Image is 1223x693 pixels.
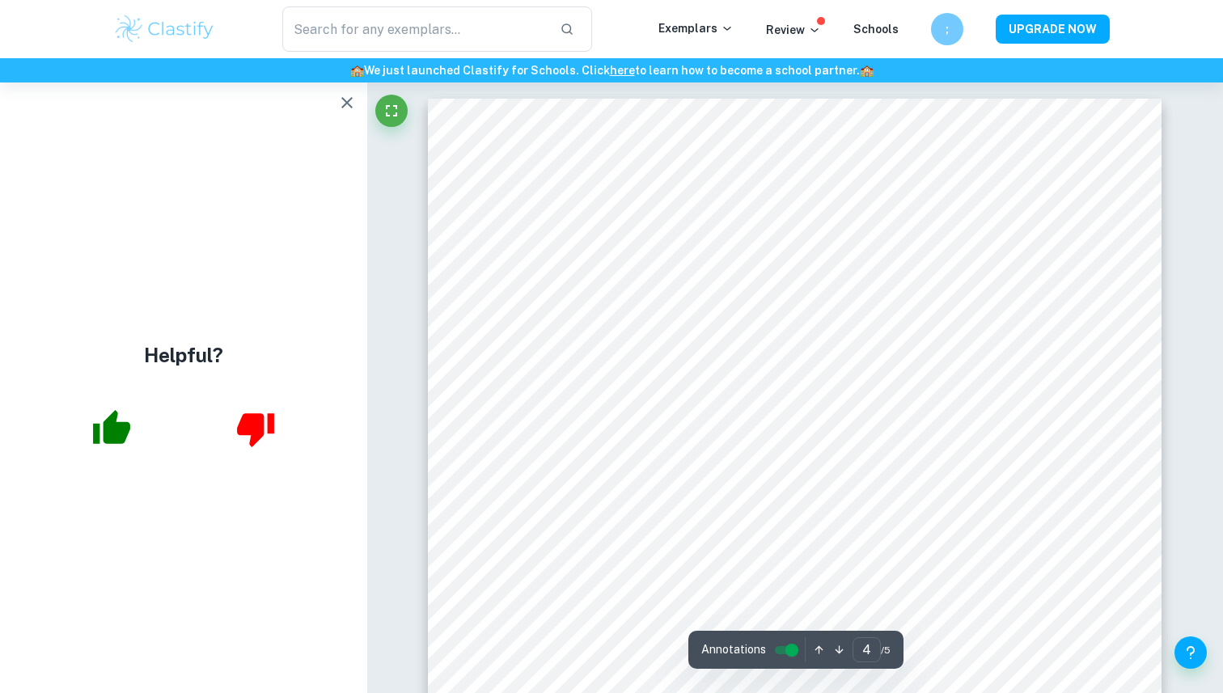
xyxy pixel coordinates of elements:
input: Search for any exemplars... [282,6,547,52]
p: Review [766,21,821,39]
h6: ; [938,20,957,38]
h6: We just launched Clastify for Schools. Click to learn how to become a school partner. [3,61,1220,79]
img: Clastify logo [113,13,216,45]
button: UPGRADE NOW [996,15,1110,44]
span: Annotations [701,641,766,658]
a: here [610,64,635,77]
a: Schools [853,23,899,36]
p: Exemplars [658,19,734,37]
button: ; [931,13,963,45]
span: 🏫 [350,64,364,77]
button: Help and Feedback [1174,636,1207,669]
button: Fullscreen [375,95,408,127]
span: 🏫 [860,64,874,77]
span: / 5 [881,643,891,657]
h4: Helpful? [144,340,223,370]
